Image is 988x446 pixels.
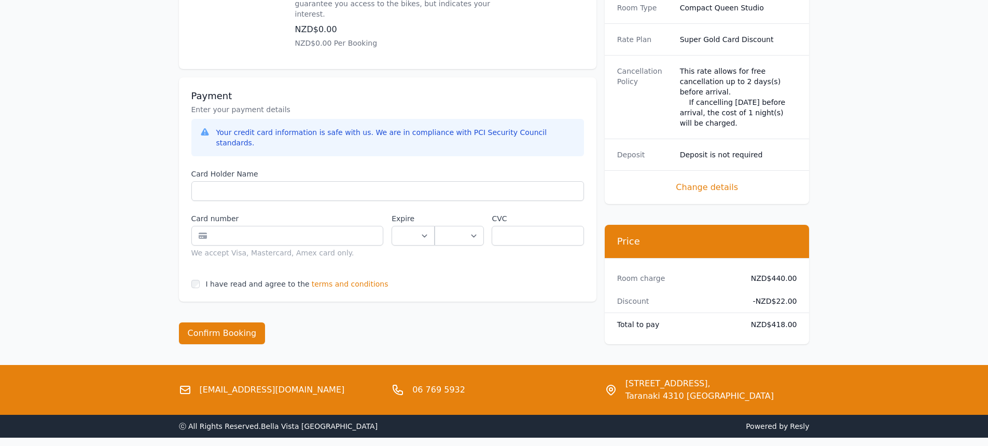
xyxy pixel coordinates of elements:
[680,150,797,160] dd: Deposit is not required
[743,296,797,306] dd: - NZD$22.00
[312,279,388,289] span: terms and conditions
[492,213,583,224] label: CVC
[179,322,266,344] button: Confirm Booking
[412,384,465,396] a: 06 769 5932
[617,66,672,128] dt: Cancellation Policy
[617,3,672,13] dt: Room Type
[206,280,310,288] label: I have read and agree to the
[680,66,797,128] div: This rate allows for free cancellation up to 2 days(s) before arrival. If cancelling [DATE] befor...
[295,23,518,36] p: NZD$0.00
[625,377,774,390] span: [STREET_ADDRESS],
[191,248,384,258] div: We accept Visa, Mastercard, Amex card only.
[191,169,584,179] label: Card Holder Name
[743,319,797,330] dd: NZD$418.00
[435,213,483,224] label: .
[200,384,345,396] a: [EMAIL_ADDRESS][DOMAIN_NAME]
[617,150,672,160] dt: Deposit
[617,273,734,283] dt: Room charge
[392,213,435,224] label: Expire
[625,390,774,402] span: Taranaki 4310 [GEOGRAPHIC_DATA]
[295,38,518,48] p: NZD$0.00 Per Booking
[179,422,378,430] span: ⓒ All Rights Reserved. Bella Vista [GEOGRAPHIC_DATA]
[790,422,809,430] a: Resly
[617,181,797,194] span: Change details
[617,34,672,45] dt: Rate Plan
[191,213,384,224] label: Card number
[617,296,734,306] dt: Discount
[498,421,810,431] span: Powered by
[216,127,576,148] div: Your credit card information is safe with us. We are in compliance with PCI Security Council stan...
[617,319,734,330] dt: Total to pay
[191,104,584,115] p: Enter your payment details
[680,34,797,45] dd: Super Gold Card Discount
[743,273,797,283] dd: NZD$440.00
[191,90,584,102] h3: Payment
[680,3,797,13] dd: Compact Queen Studio
[617,235,797,248] h3: Price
